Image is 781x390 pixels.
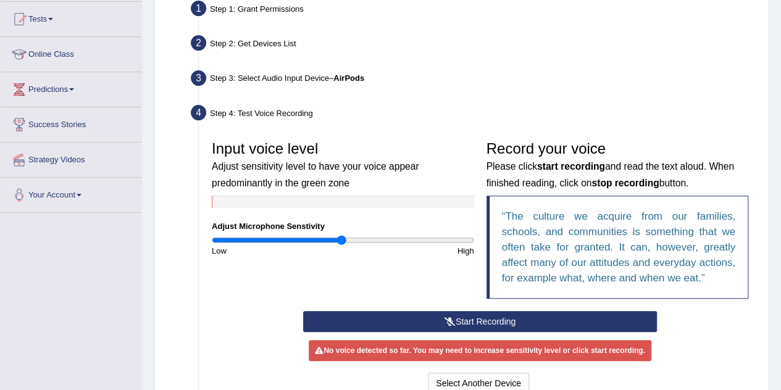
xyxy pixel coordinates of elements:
[343,245,480,257] div: High
[185,101,762,128] div: Step 4: Test Voice Recording
[487,161,734,188] small: Please click and read the text aloud. When finished reading, click on button.
[487,141,749,189] h3: Record your voice
[1,37,141,68] a: Online Class
[309,340,651,361] div: No voice detected so far. You may need to increase sensitivity level or click start recording.
[1,143,141,173] a: Strategy Videos
[502,210,736,284] q: The culture we acquire from our families, schools, and communities is something that we often tak...
[329,73,364,83] span: –
[212,161,419,188] small: Adjust sensitivity level to have your voice appear predominantly in the green zone
[185,31,762,59] div: Step 2: Get Devices List
[206,245,343,257] div: Low
[1,72,141,103] a: Predictions
[185,67,762,94] div: Step 3: Select Audio Input Device
[1,107,141,138] a: Success Stories
[1,2,141,33] a: Tests
[212,141,474,189] h3: Input voice level
[333,73,364,83] b: AirPods
[303,311,657,332] button: Start Recording
[591,178,659,188] b: stop recording
[537,161,605,172] b: start recording
[1,178,141,209] a: Your Account
[212,220,325,232] label: Adjust Microphone Senstivity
